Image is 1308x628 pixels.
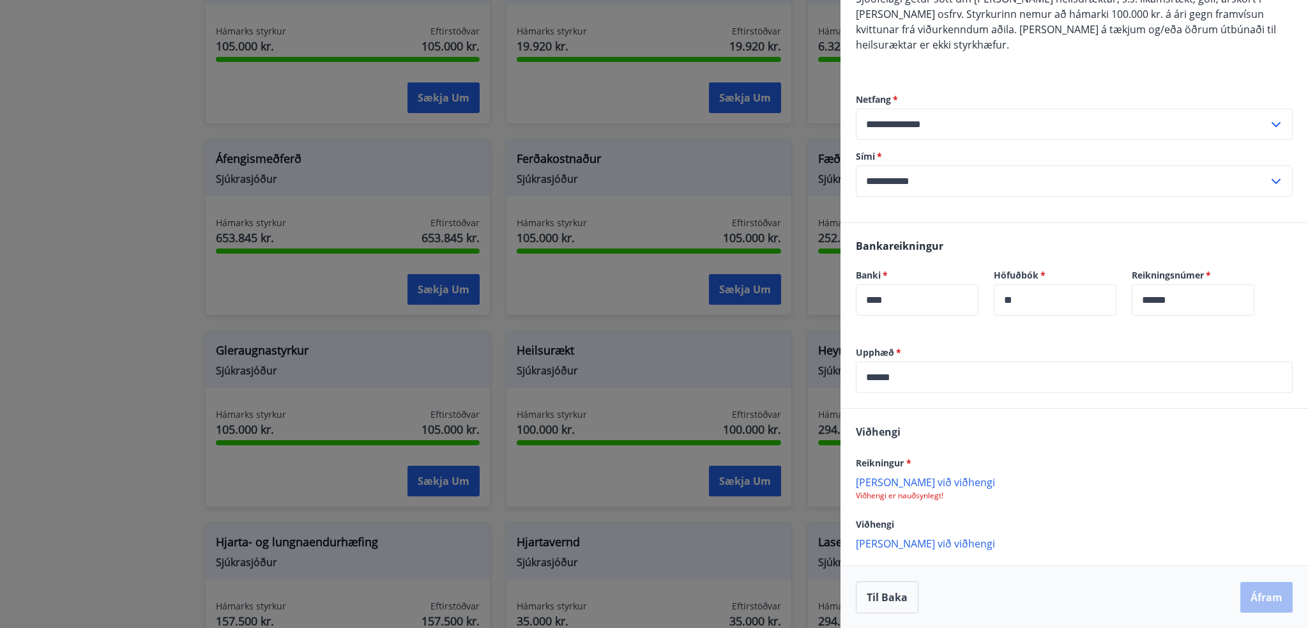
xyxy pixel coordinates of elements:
label: Höfuðbók [994,269,1116,282]
label: Netfang [856,93,1293,106]
span: Reikningur [856,457,911,469]
label: Upphæð [856,346,1293,359]
div: Upphæð [856,362,1293,393]
span: Viðhengi [856,425,901,439]
p: [PERSON_NAME] við viðhengi [856,475,1293,488]
label: Sími [856,150,1293,163]
label: Banki [856,269,978,282]
label: Reikningsnúmer [1132,269,1254,282]
p: Viðhengi er nauðsynlegt! [856,491,1293,501]
span: Bankareikningur [856,239,943,253]
span: heilsuræktar er ekki styrkhæfur. [856,38,1009,52]
p: [PERSON_NAME] við viðhengi [856,537,1293,549]
button: Til baka [856,581,918,613]
span: Viðhengi [856,518,894,530]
